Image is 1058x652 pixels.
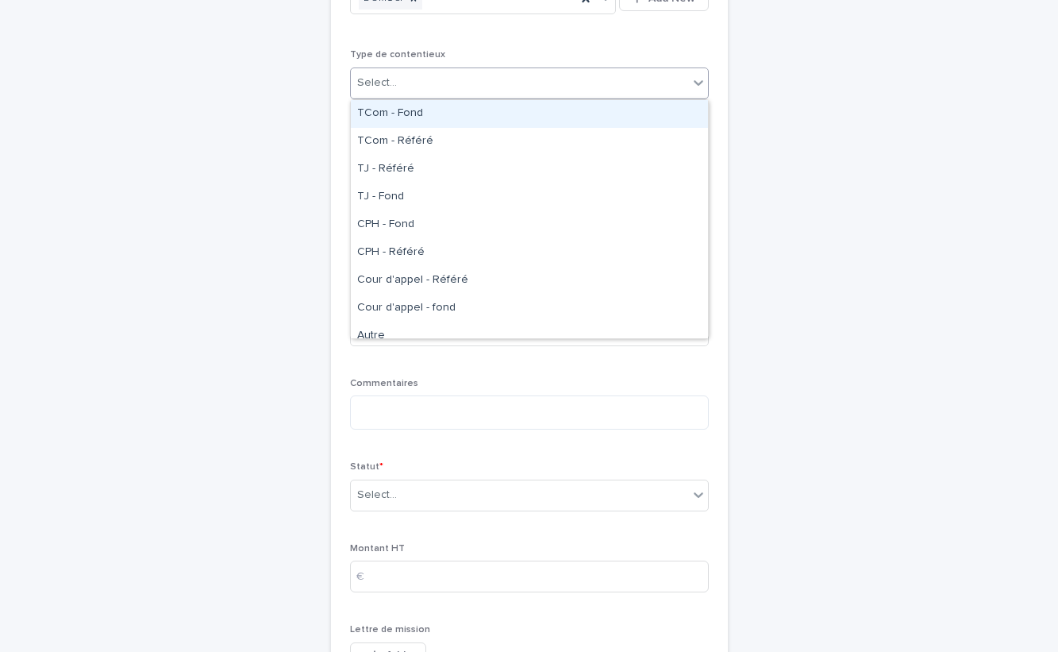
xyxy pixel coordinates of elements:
div: Autre [351,322,708,350]
div: Select... [357,487,397,503]
div: TJ - Référé [351,156,708,183]
div: Cour d'appel - Référé [351,267,708,295]
div: CPH - Fond [351,211,708,239]
div: TJ - Fond [351,183,708,211]
div: TCom - Référé [351,128,708,156]
div: TCom - Fond [351,100,708,128]
span: Commentaires [350,379,418,388]
span: Montant HT [350,544,405,554]
div: CPH - Référé [351,239,708,267]
span: Lettre de mission [350,625,430,635]
div: € [350,561,382,592]
div: Select... [357,75,397,91]
span: Type de contentieux [350,50,445,60]
span: Statut [350,462,383,472]
div: Cour d'appel - fond [351,295,708,322]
